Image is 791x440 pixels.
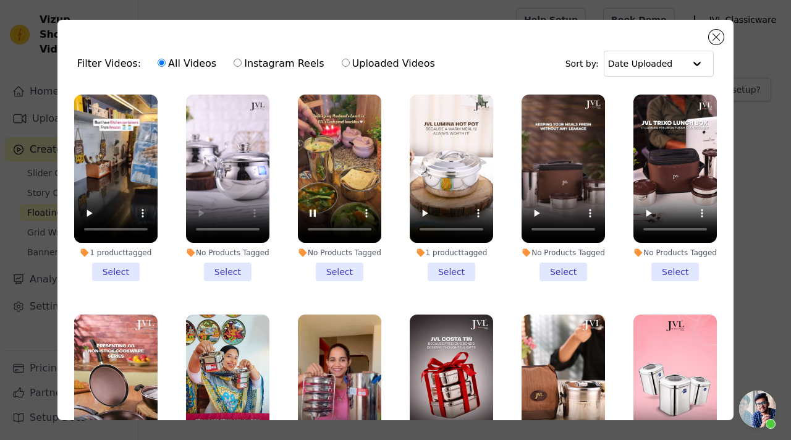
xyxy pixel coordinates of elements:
[77,49,442,78] div: Filter Videos:
[739,391,776,428] div: Open chat
[157,56,217,72] label: All Videos
[633,248,717,258] div: No Products Tagged
[565,51,714,77] div: Sort by:
[522,248,605,258] div: No Products Tagged
[298,248,381,258] div: No Products Tagged
[186,248,269,258] div: No Products Tagged
[709,30,724,44] button: Close modal
[410,248,493,258] div: 1 product tagged
[74,248,158,258] div: 1 product tagged
[341,56,436,72] label: Uploaded Videos
[233,56,324,72] label: Instagram Reels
